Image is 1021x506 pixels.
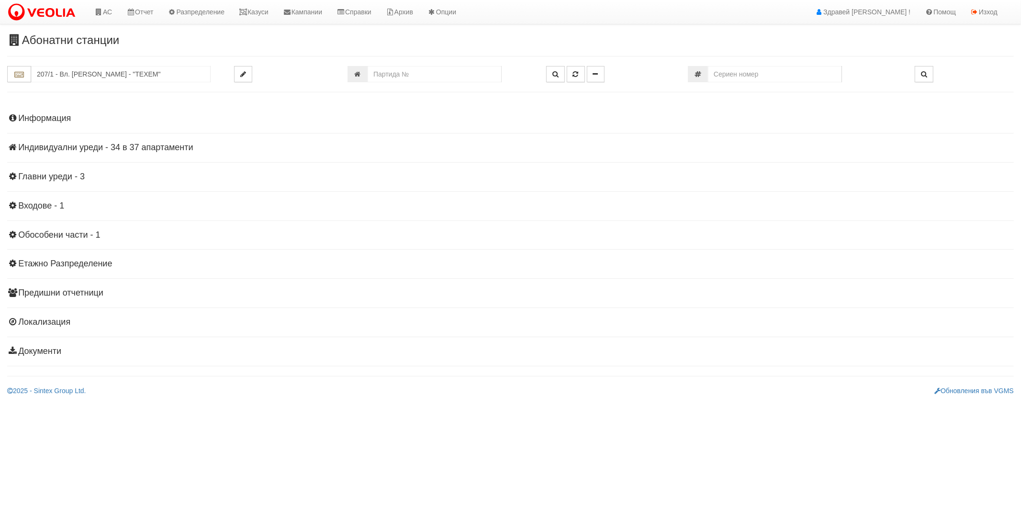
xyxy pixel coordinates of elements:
[7,143,1014,153] h4: Индивидуални уреди - 34 в 37 апартаменти
[31,66,211,82] input: Абонатна станция
[708,66,842,82] input: Сериен номер
[934,387,1014,395] a: Обновления във VGMS
[7,288,1014,298] h4: Предишни отчетници
[7,2,80,22] img: VeoliaLogo.png
[7,347,1014,356] h4: Документи
[7,387,86,395] a: 2025 - Sintex Group Ltd.
[368,66,502,82] input: Партида №
[7,34,1014,46] h3: Абонатни станции
[7,201,1014,211] h4: Входове - 1
[7,114,1014,123] h4: Информация
[7,231,1014,240] h4: Обособени части - 1
[7,318,1014,327] h4: Локализация
[7,259,1014,269] h4: Етажно Разпределение
[7,172,1014,182] h4: Главни уреди - 3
